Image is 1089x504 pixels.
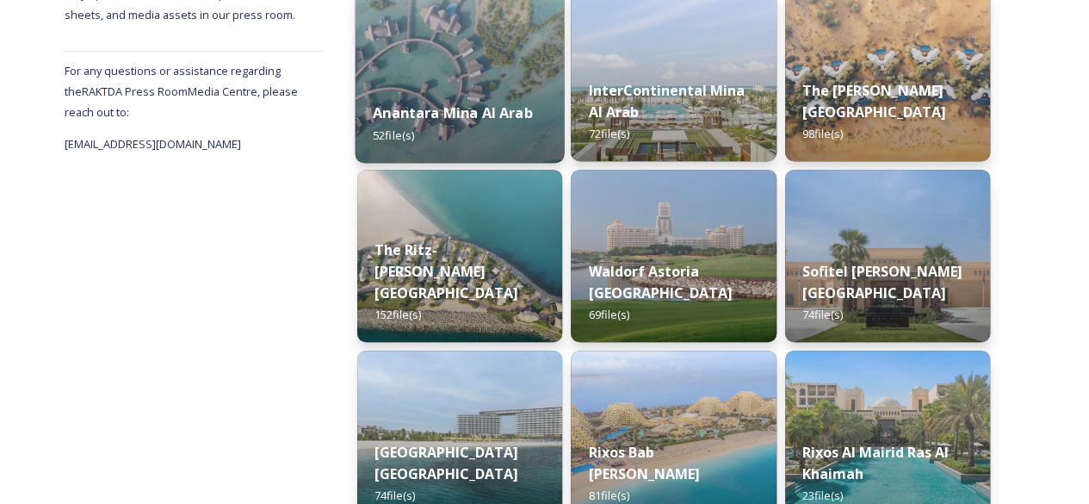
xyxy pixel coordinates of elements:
span: For any questions or assistance regarding the RAKTDA Press Room Media Centre, please reach out to: [65,63,298,120]
strong: Waldorf Astoria [GEOGRAPHIC_DATA] [588,262,732,302]
span: [EMAIL_ADDRESS][DOMAIN_NAME] [65,136,241,152]
span: 72 file(s) [588,126,628,141]
strong: The Ritz-[PERSON_NAME][GEOGRAPHIC_DATA] [374,240,518,302]
span: 98 file(s) [802,126,843,141]
img: a9ebf5a1-172b-4e0c-a824-34c24c466fca.jpg [785,170,990,342]
strong: Rixos Al Mairid Ras Al Khaimah [802,443,949,483]
strong: The [PERSON_NAME] [GEOGRAPHIC_DATA] [802,81,946,121]
span: 74 file(s) [374,488,415,503]
span: 74 file(s) [802,307,843,322]
strong: Sofitel [PERSON_NAME][GEOGRAPHIC_DATA] [802,262,962,302]
span: 152 file(s) [374,307,421,322]
strong: InterContinental Mina Al Arab [588,81,744,121]
img: c7d2be27-70fd-421d-abbd-f019b6627207.jpg [357,170,562,342]
strong: [GEOGRAPHIC_DATA] [GEOGRAPHIC_DATA] [374,443,518,483]
img: 78b6791c-afca-47d9-b215-0d5f683c3802.jpg [571,170,776,342]
span: 52 file(s) [373,127,414,142]
span: 23 file(s) [802,488,843,503]
strong: Anantara Mina Al Arab [373,103,533,122]
span: 81 file(s) [588,488,628,503]
strong: Rixos Bab [PERSON_NAME] [588,443,699,483]
span: 69 file(s) [588,307,628,322]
